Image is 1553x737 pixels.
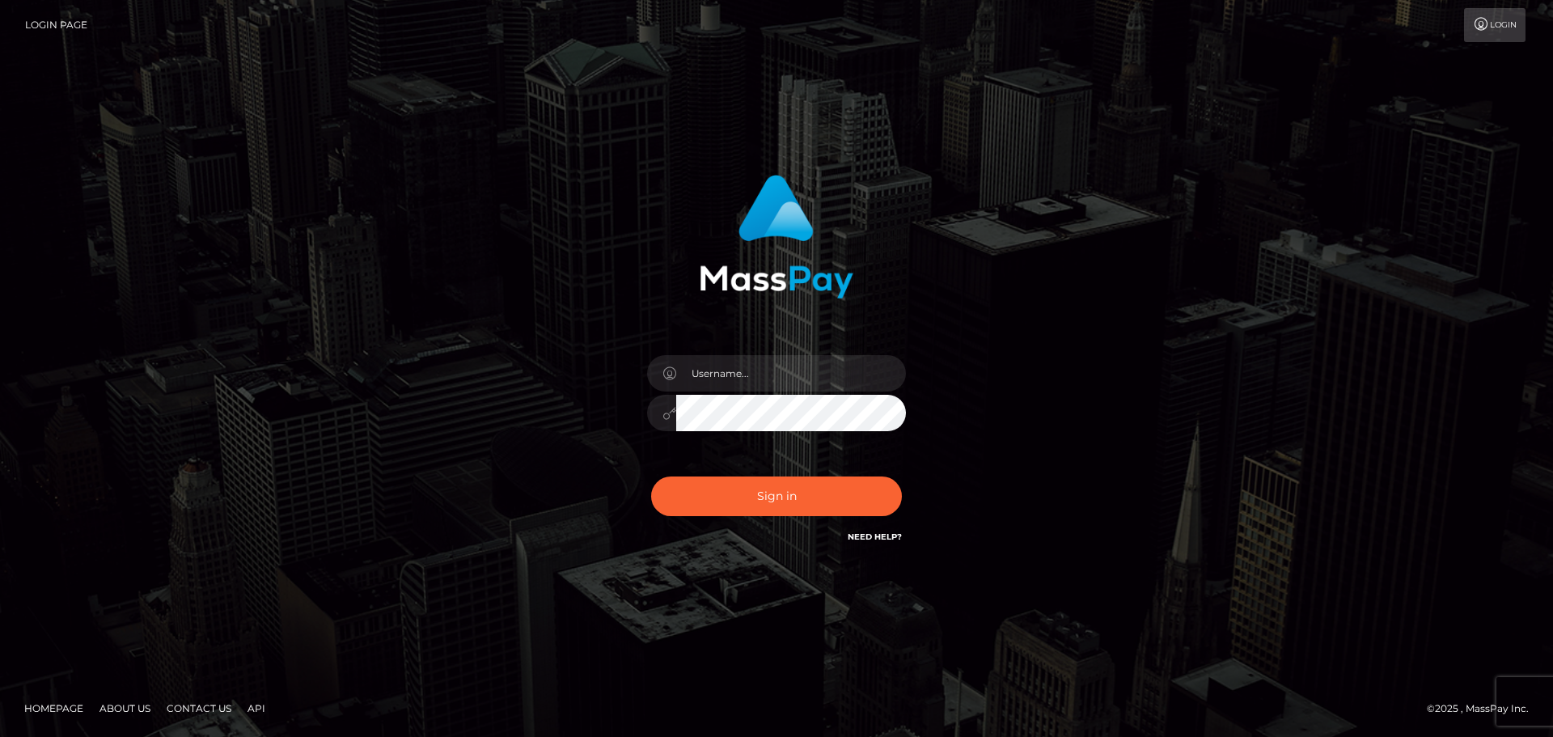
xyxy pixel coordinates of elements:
a: About Us [93,696,157,721]
button: Sign in [651,477,902,516]
a: Contact Us [160,696,238,721]
a: API [241,696,272,721]
a: Need Help? [848,532,902,542]
input: Username... [676,355,906,392]
a: Login Page [25,8,87,42]
div: © 2025 , MassPay Inc. [1427,700,1541,718]
a: Homepage [18,696,90,721]
img: MassPay Login [700,175,853,299]
a: Login [1464,8,1525,42]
